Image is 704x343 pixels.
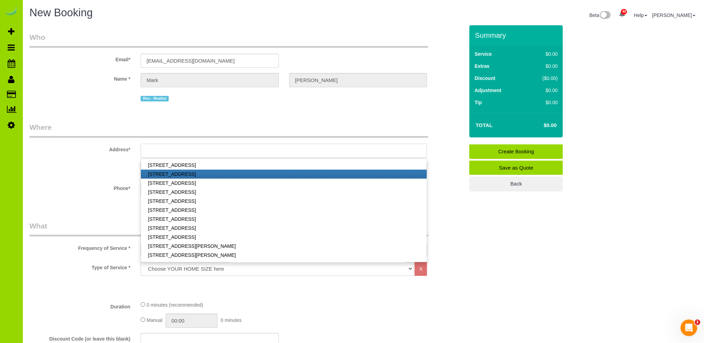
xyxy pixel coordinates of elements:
h4: $0.00 [523,123,556,128]
input: Last Name* [289,73,427,87]
div: $0.00 [528,99,558,106]
img: New interface [599,11,611,20]
a: [STREET_ADDRESS] [141,215,427,224]
span: 1 [695,319,700,325]
a: Create Booking [469,144,563,159]
a: Save as Quote [469,161,563,175]
span: 0 minutes [221,317,242,323]
label: Extras [474,63,489,70]
a: [STREET_ADDRESS] [141,260,427,269]
span: 49 [621,9,627,15]
iframe: Intercom live chat [680,319,697,336]
label: Adjustment [474,87,501,94]
label: Phone* [24,182,135,192]
div: $0.00 [528,87,558,94]
div: ($0.00) [528,75,558,82]
label: Address* [24,144,135,153]
legend: Where [29,122,428,138]
a: [STREET_ADDRESS] [141,179,427,188]
a: Beta [589,12,611,18]
div: $0.00 [528,51,558,57]
a: [STREET_ADDRESS] [141,206,427,215]
a: Help [634,12,647,18]
input: Email* [141,54,278,68]
a: [STREET_ADDRESS] [141,197,427,206]
span: Manual [146,317,162,323]
label: Service [474,51,492,57]
label: Frequency of Service * [24,242,135,252]
a: [PERSON_NAME] [652,12,695,18]
a: [STREET_ADDRESS] [141,224,427,233]
a: [STREET_ADDRESS][PERSON_NAME] [141,242,427,251]
label: Email* [24,54,135,63]
label: Duration [24,301,135,310]
label: Discount Code (or leave this blank) [24,333,135,342]
img: Automaid Logo [4,7,18,17]
div: $0.00 [528,63,558,70]
span: Res - Realtor [141,96,169,101]
span: 0 minutes (recommended) [146,302,203,308]
label: Tip [474,99,482,106]
legend: What [29,221,428,236]
a: [STREET_ADDRESS] [141,161,427,170]
input: First Name* [141,73,278,87]
a: Back [469,177,563,191]
a: [STREET_ADDRESS] [141,188,427,197]
legend: Who [29,32,428,48]
label: Discount [474,75,495,82]
h3: Summary [475,31,559,39]
label: Type of Service * [24,262,135,271]
a: [STREET_ADDRESS] [141,233,427,242]
span: New Booking [29,7,93,19]
a: [STREET_ADDRESS] [141,170,427,179]
a: 49 [615,7,629,22]
strong: Total [475,122,492,128]
a: [STREET_ADDRESS][PERSON_NAME] [141,251,427,260]
label: Name * [24,73,135,82]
